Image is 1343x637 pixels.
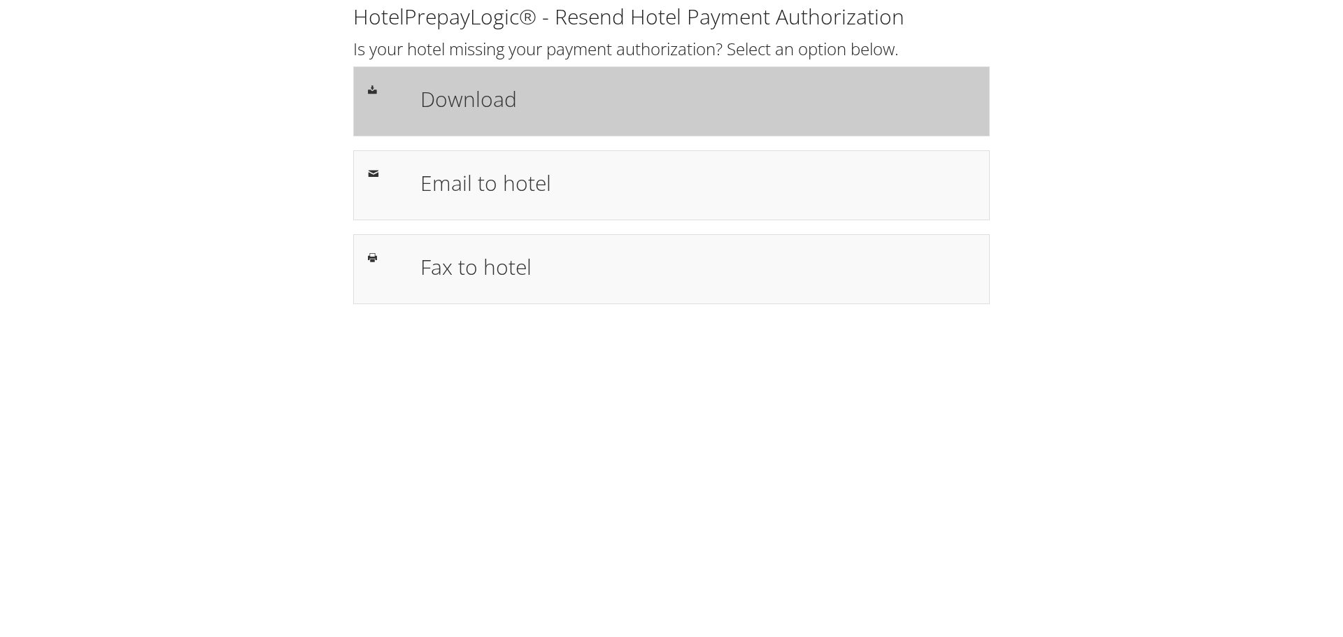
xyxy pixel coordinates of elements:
a: Fax to hotel [353,234,990,304]
h1: Download [420,83,975,115]
h2: Is your hotel missing your payment authorization? Select an option below. [353,37,990,61]
a: Email to hotel [353,150,990,220]
a: Download [353,66,990,136]
h1: Fax to hotel [420,251,975,282]
h1: HotelPrepayLogic® - Resend Hotel Payment Authorization [353,2,990,31]
h1: Email to hotel [420,167,975,199]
